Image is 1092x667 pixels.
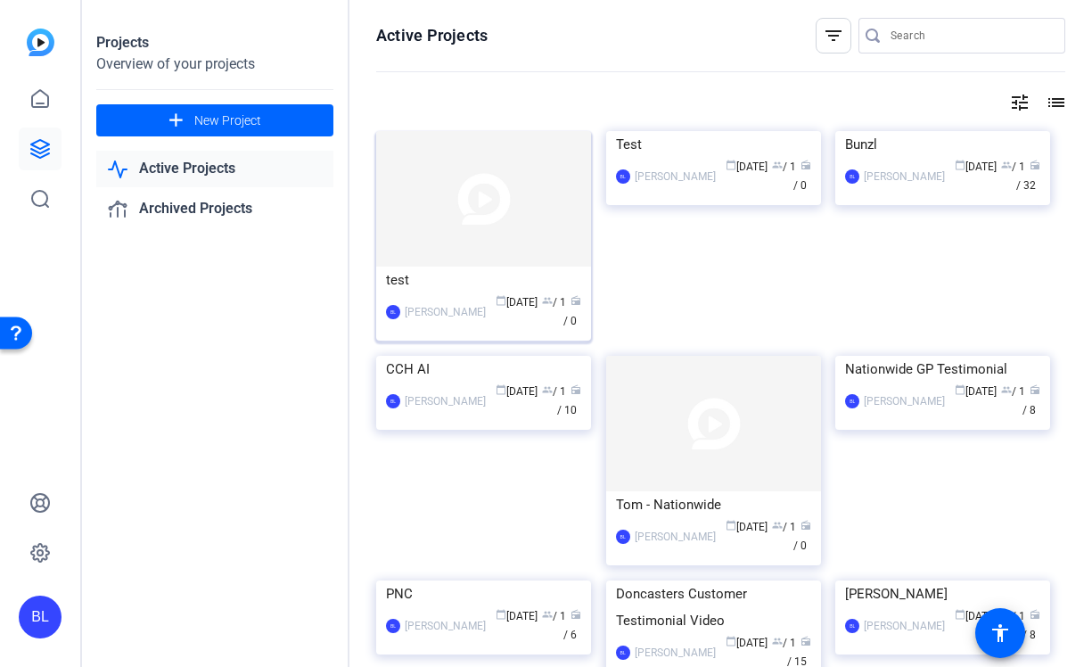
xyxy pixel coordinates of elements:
span: [DATE] [955,385,997,398]
span: group [542,609,553,620]
div: [PERSON_NAME] [845,581,1040,607]
div: BL [386,619,400,633]
div: [PERSON_NAME] [864,392,945,410]
span: [DATE] [955,161,997,173]
span: [DATE] [496,385,538,398]
span: calendar_today [955,384,965,395]
div: BL [19,596,62,638]
div: Projects [96,32,333,54]
span: calendar_today [496,384,506,395]
span: group [772,160,783,170]
div: Bunzl [845,131,1040,158]
span: radio [571,609,581,620]
span: [DATE] [726,161,768,173]
div: [PERSON_NAME] [635,528,716,546]
span: group [1001,384,1012,395]
span: [DATE] [496,296,538,309]
span: [DATE] [496,610,538,622]
span: calendar_today [726,520,736,531]
span: / 8 [1022,385,1040,416]
div: BL [845,394,859,408]
span: calendar_today [955,160,965,170]
span: radio [1030,384,1040,395]
div: Doncasters Customer Testimonial Video [616,581,811,634]
span: / 6 [563,610,581,641]
span: / 1 [542,385,566,398]
span: / 1 [772,521,796,533]
mat-icon: filter_list [823,25,844,46]
div: PNC [386,581,581,607]
span: radio [571,384,581,395]
span: radio [801,636,811,646]
button: New Project [96,104,333,136]
span: / 1 [542,610,566,622]
span: calendar_today [955,609,965,620]
span: / 1 [542,296,566,309]
span: / 1 [772,637,796,649]
span: calendar_today [726,636,736,646]
span: group [772,520,783,531]
div: BL [386,394,400,408]
span: group [542,295,553,306]
div: Nationwide GP Testimonial [845,356,1040,383]
span: [DATE] [726,637,768,649]
div: BL [616,530,630,544]
span: / 0 [563,296,581,327]
mat-icon: accessibility [989,622,1011,644]
div: test [386,267,581,293]
span: / 8 [1022,610,1040,641]
span: / 0 [793,521,811,552]
span: [DATE] [955,610,997,622]
span: calendar_today [726,160,736,170]
span: radio [801,520,811,531]
h1: Active Projects [376,25,488,46]
span: calendar_today [496,295,506,306]
div: [PERSON_NAME] [405,617,486,635]
div: [PERSON_NAME] [405,303,486,321]
span: / 1 [1001,385,1025,398]
a: Active Projects [96,151,333,187]
span: / 1 [772,161,796,173]
mat-icon: list [1044,92,1065,113]
input: Search [891,25,1051,46]
div: BL [616,646,630,660]
span: New Project [194,111,261,130]
span: group [772,636,783,646]
span: group [1001,160,1012,170]
span: group [542,384,553,395]
div: BL [616,169,630,184]
span: / 1 [1001,161,1025,173]
span: radio [1030,160,1040,170]
div: [PERSON_NAME] [635,644,716,662]
div: CCH AI [386,356,581,383]
div: Tom - Nationwide [616,491,811,518]
span: radio [1030,609,1040,620]
div: BL [845,619,859,633]
span: / 10 [557,385,581,416]
div: [PERSON_NAME] [864,617,945,635]
span: radio [571,295,581,306]
div: BL [386,305,400,319]
span: radio [801,160,811,170]
mat-icon: tune [1009,92,1030,113]
span: calendar_today [496,609,506,620]
div: [PERSON_NAME] [635,168,716,185]
div: Overview of your projects [96,54,333,75]
div: [PERSON_NAME] [405,392,486,410]
img: blue-gradient.svg [27,29,54,56]
span: / 0 [793,161,811,192]
mat-icon: add [165,110,187,132]
span: [DATE] [726,521,768,533]
div: Test [616,131,811,158]
div: [PERSON_NAME] [864,168,945,185]
div: BL [845,169,859,184]
a: Archived Projects [96,191,333,227]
